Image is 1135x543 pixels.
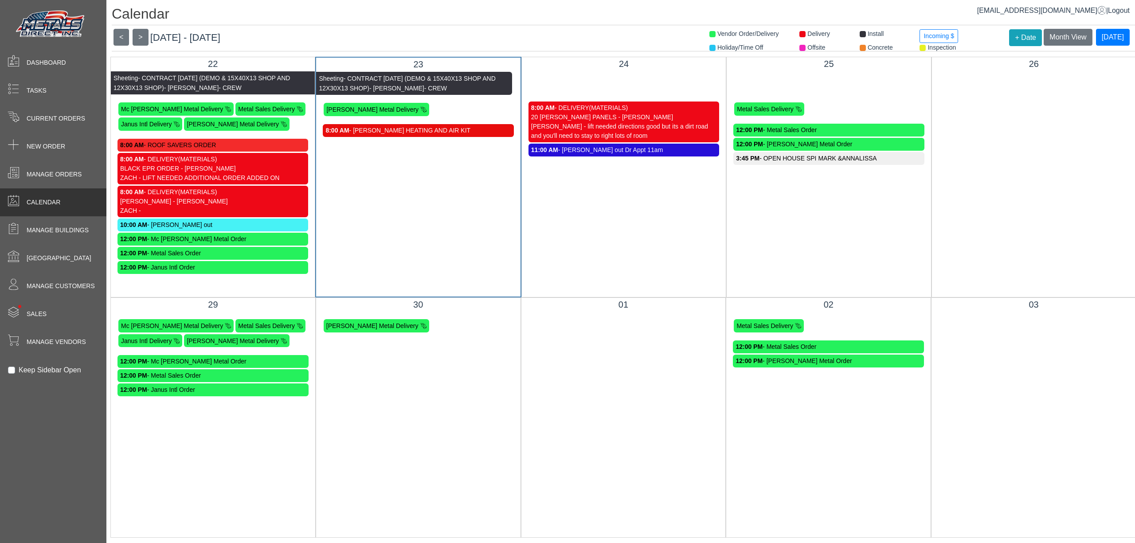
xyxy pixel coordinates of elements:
[868,30,884,37] span: Install
[323,298,514,311] div: 30
[1044,29,1092,46] button: Month View
[531,146,558,153] strong: 11:00 AM
[238,105,295,113] span: Metal Sales Delivery
[120,357,306,366] div: - Mc [PERSON_NAME] Metal Order
[736,343,763,350] strong: 12:00 PM
[977,7,1106,14] a: [EMAIL_ADDRESS][DOMAIN_NAME]
[736,140,921,149] div: - [PERSON_NAME] Metal Order
[120,372,147,379] strong: 12:00 PM
[120,264,147,271] strong: 12:00 PM
[528,298,719,311] div: 01
[27,58,66,67] span: Dashboard
[325,126,511,135] div: - [PERSON_NAME] HEATING AND AIR KIT
[178,156,217,163] span: (MATERIALS)
[920,29,958,43] button: Incoming $
[27,114,85,123] span: Current Orders
[319,75,343,82] span: Sheeting
[120,371,306,380] div: - Metal Sales Order
[736,342,921,352] div: - Metal Sales Order
[27,281,95,291] span: Manage Customers
[868,44,893,51] span: Concrete
[369,85,424,92] span: - [PERSON_NAME]
[736,155,759,162] strong: 3:45 PM
[326,106,419,113] span: [PERSON_NAME] Metal Delivery
[117,298,309,311] div: 29
[121,105,223,113] span: Mc [PERSON_NAME] Metal Delivery
[1096,29,1130,46] button: [DATE]
[319,75,495,92] span: - CONTRACT [DATE] (DEMO & 15X40X13 SHOP AND 12X30X13 SHOP)
[736,126,763,133] strong: 12:00 PM
[807,30,830,37] span: Delivery
[736,357,763,364] strong: 12:00 PM
[120,221,147,228] strong: 10:00 AM
[120,234,305,244] div: - Mc [PERSON_NAME] Metal Order
[120,173,305,183] div: ZACH - LIFT NEEDED ADDITIONAL ORDER ADDED ON
[121,121,172,128] span: Janus Intl Delivery
[117,57,308,70] div: 22
[113,29,129,46] button: <
[120,358,147,365] strong: 12:00 PM
[736,141,763,148] strong: 12:00 PM
[323,58,513,71] div: 23
[121,322,223,329] span: Mc [PERSON_NAME] Metal Delivery
[133,29,148,46] button: >
[113,74,138,82] span: Sheeting
[717,44,763,51] span: Holiday/Time Off
[112,5,1135,25] h1: Calendar
[27,170,82,179] span: Manage Orders
[120,385,306,395] div: - Janus Intl Order
[120,156,144,163] strong: 8:00 AM
[164,84,219,91] span: - [PERSON_NAME]
[120,155,305,164] div: - DELIVERY
[733,57,924,70] div: 25
[733,298,924,311] div: 02
[531,113,716,122] div: 20 [PERSON_NAME] PANELS - [PERSON_NAME]
[27,309,47,319] span: Sales
[1049,33,1086,41] span: Month View
[938,298,1129,311] div: 03
[27,254,91,263] span: [GEOGRAPHIC_DATA]
[120,250,147,257] strong: 12:00 PM
[27,198,60,207] span: Calendar
[736,154,921,163] div: - OPEN HOUSE SPI MARK &ANNALISSA
[531,103,716,113] div: - DELIVERY
[120,235,147,242] strong: 12:00 PM
[717,30,779,37] span: Vendor Order/Delivery
[120,263,305,272] div: - Janus Intl Order
[531,122,716,141] div: [PERSON_NAME] - lift needed directions good but its a dirt road and you'll need to stay to right ...
[736,322,793,329] span: Metal Sales Delivery
[120,197,305,206] div: [PERSON_NAME] - [PERSON_NAME]
[120,164,305,173] div: BLACK EPR ORDER - [PERSON_NAME]
[736,125,921,135] div: - Metal Sales Order
[120,220,305,230] div: - [PERSON_NAME] out
[120,188,144,195] strong: 8:00 AM
[27,337,86,347] span: Manage Vendors
[13,8,89,41] img: Metals Direct Inc Logo
[531,104,555,111] strong: 8:00 AM
[178,188,217,195] span: (MATERIALS)
[121,337,172,344] span: Janus Intl Delivery
[219,84,241,91] span: - CREW
[1108,7,1130,14] span: Logout
[8,292,31,321] span: •
[238,322,295,329] span: Metal Sales Delivery
[424,85,447,92] span: - CREW
[977,5,1130,16] div: |
[589,104,628,111] span: (MATERIALS)
[736,356,921,366] div: - [PERSON_NAME] Metal Order
[939,57,1129,70] div: 26
[27,142,65,151] span: New Order
[27,226,89,235] span: Manage Buildings
[150,32,220,43] span: [DATE] - [DATE]
[807,44,825,51] span: Offsite
[120,249,305,258] div: - Metal Sales Order
[120,206,305,215] div: ZACH -
[187,337,279,344] span: [PERSON_NAME] Metal Delivery
[27,86,47,95] span: Tasks
[325,127,349,134] strong: 8:00 AM
[531,145,716,155] div: - [PERSON_NAME] out Dr Appt 11am
[1009,29,1042,46] button: + Date
[928,44,956,51] span: Inspection
[120,386,147,393] strong: 12:00 PM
